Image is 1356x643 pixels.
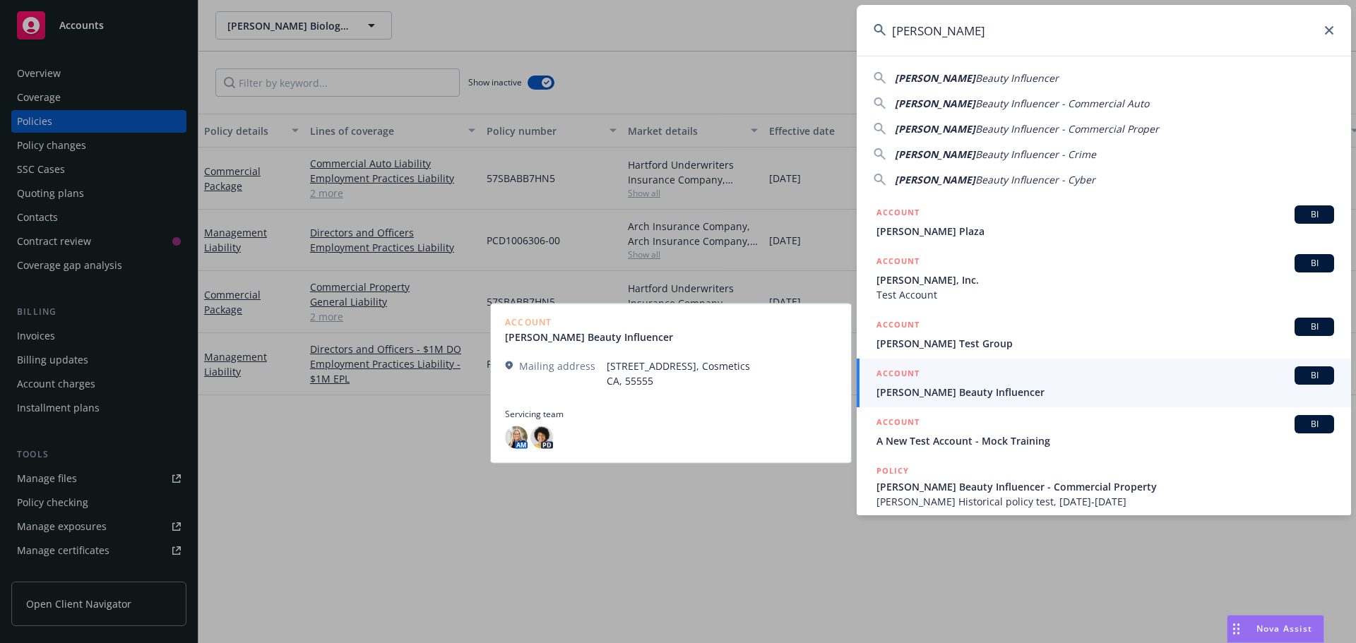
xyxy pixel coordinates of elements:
[895,173,975,186] span: [PERSON_NAME]
[857,310,1351,359] a: ACCOUNTBI[PERSON_NAME] Test Group
[975,97,1149,110] span: Beauty Influencer - Commercial Auto
[876,318,920,335] h5: ACCOUNT
[876,385,1334,399] span: [PERSON_NAME] Beauty Influencer
[876,224,1334,239] span: [PERSON_NAME] Plaza
[1227,615,1245,642] div: Drag to move
[857,198,1351,246] a: ACCOUNTBI[PERSON_NAME] Plaza
[975,173,1095,186] span: Beauty Influencer - Cyber
[1300,320,1328,333] span: BI
[876,479,1334,494] span: [PERSON_NAME] Beauty Influencer - Commercial Property
[876,464,909,478] h5: POLICY
[857,359,1351,407] a: ACCOUNTBI[PERSON_NAME] Beauty Influencer
[876,254,920,271] h5: ACCOUNT
[876,336,1334,351] span: [PERSON_NAME] Test Group
[895,71,975,85] span: [PERSON_NAME]
[876,272,1334,287] span: [PERSON_NAME], Inc.
[975,148,1096,161] span: Beauty Influencer - Crime
[876,415,920,432] h5: ACCOUNT
[1300,418,1328,431] span: BI
[1300,208,1328,221] span: BI
[895,122,975,136] span: [PERSON_NAME]
[895,97,975,110] span: [PERSON_NAME]
[876,433,1334,448] span: A New Test Account - Mock Training
[1300,369,1328,382] span: BI
[857,407,1351,456] a: ACCOUNTBIA New Test Account - Mock Training
[1300,257,1328,270] span: BI
[857,456,1351,517] a: POLICY[PERSON_NAME] Beauty Influencer - Commercial Property[PERSON_NAME] Historical policy test, ...
[895,148,975,161] span: [PERSON_NAME]
[857,5,1351,56] input: Search...
[975,122,1159,136] span: Beauty Influencer - Commercial Proper
[876,366,920,383] h5: ACCOUNT
[1256,623,1312,635] span: Nova Assist
[876,287,1334,302] span: Test Account
[876,494,1334,509] span: [PERSON_NAME] Historical policy test, [DATE]-[DATE]
[876,205,920,222] h5: ACCOUNT
[975,71,1059,85] span: Beauty Influencer
[857,246,1351,310] a: ACCOUNTBI[PERSON_NAME], Inc.Test Account
[1227,615,1324,643] button: Nova Assist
